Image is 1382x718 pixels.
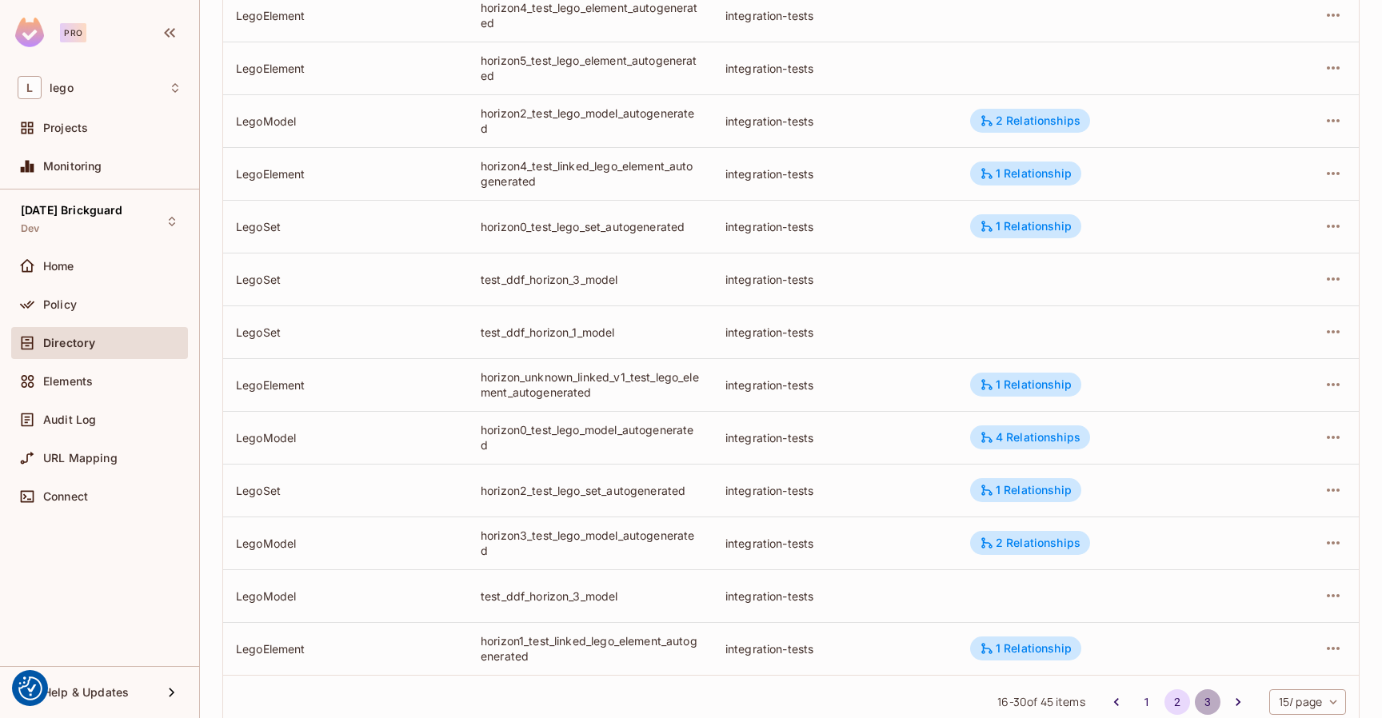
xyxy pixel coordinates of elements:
[980,219,1072,233] div: 1 Relationship
[43,375,93,388] span: Elements
[50,82,74,94] span: Workspace: lego
[236,61,455,76] div: LegoElement
[18,76,42,99] span: L
[725,377,945,393] div: integration-tests
[481,158,700,189] div: horizon4_test_linked_lego_element_autogenerated
[18,676,42,700] img: Revisit consent button
[1104,689,1129,715] button: Go to previous page
[43,452,118,465] span: URL Mapping
[236,8,455,23] div: LegoElement
[1101,689,1253,715] nav: pagination navigation
[980,430,1080,445] div: 4 Relationships
[43,686,129,699] span: Help & Updates
[481,219,700,234] div: horizon0_test_lego_set_autogenerated
[43,413,96,426] span: Audit Log
[725,166,945,181] div: integration-tests
[236,430,455,445] div: LegoModel
[481,422,700,453] div: horizon0_test_lego_model_autogenerated
[725,325,945,340] div: integration-tests
[725,272,945,287] div: integration-tests
[481,53,700,83] div: horizon5_test_lego_element_autogenerated
[1164,689,1190,715] button: page 2
[236,483,455,498] div: LegoSet
[725,483,945,498] div: integration-tests
[980,377,1072,392] div: 1 Relationship
[236,536,455,551] div: LegoModel
[481,528,700,558] div: horizon3_test_lego_model_autogenerated
[21,222,39,235] span: Dev
[43,122,88,134] span: Projects
[725,536,945,551] div: integration-tests
[60,23,86,42] div: Pro
[236,166,455,181] div: LegoElement
[1225,689,1251,715] button: Go to next page
[481,325,700,340] div: test_ddf_horizon_1_model
[43,160,102,173] span: Monitoring
[43,490,88,503] span: Connect
[725,61,945,76] div: integration-tests
[725,114,945,129] div: integration-tests
[236,114,455,129] div: LegoModel
[980,483,1072,497] div: 1 Relationship
[980,536,1080,550] div: 2 Relationships
[236,377,455,393] div: LegoElement
[1269,689,1346,715] div: 15 / page
[481,633,700,664] div: horizon1_test_linked_lego_element_autogenerated
[481,106,700,136] div: horizon2_test_lego_model_autogenerated
[980,114,1080,128] div: 2 Relationships
[481,588,700,604] div: test_ddf_horizon_3_model
[21,204,123,217] span: [DATE] Brickguard
[997,693,1084,711] span: 16 - 30 of 45 items
[236,588,455,604] div: LegoModel
[481,483,700,498] div: horizon2_test_lego_set_autogenerated
[980,166,1072,181] div: 1 Relationship
[725,8,945,23] div: integration-tests
[1134,689,1160,715] button: Go to page 1
[43,260,74,273] span: Home
[15,18,44,47] img: SReyMgAAAABJRU5ErkJggg==
[980,641,1072,656] div: 1 Relationship
[725,430,945,445] div: integration-tests
[1195,689,1220,715] button: Go to page 3
[236,219,455,234] div: LegoSet
[725,219,945,234] div: integration-tests
[18,676,42,700] button: Consent Preferences
[43,298,77,311] span: Policy
[236,325,455,340] div: LegoSet
[481,369,700,400] div: horizon_unknown_linked_v1_test_lego_element_autogenerated
[236,272,455,287] div: LegoSet
[725,588,945,604] div: integration-tests
[43,337,95,349] span: Directory
[236,641,455,656] div: LegoElement
[725,641,945,656] div: integration-tests
[481,272,700,287] div: test_ddf_horizon_3_model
